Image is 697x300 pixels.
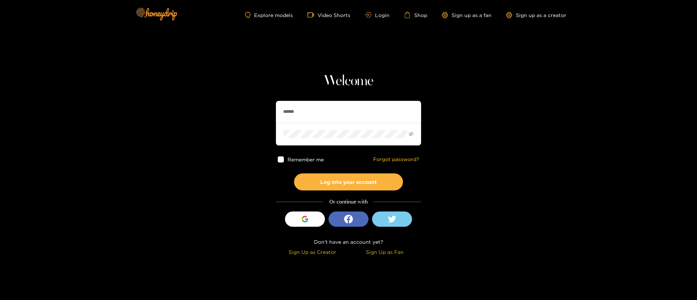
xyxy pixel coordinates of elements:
a: Video Shorts [307,12,350,18]
a: Forgot password? [373,156,419,163]
a: Sign up as a creator [506,12,566,18]
button: Log into your account [294,173,403,190]
a: Sign up as a fan [442,12,492,18]
h1: Welcome [276,73,421,90]
div: Sign Up as Creator [278,248,347,256]
span: video-camera [307,12,318,18]
span: eye-invisible [409,132,413,136]
a: Shop [404,12,427,18]
div: Sign Up as Fan [350,248,419,256]
a: Login [365,12,390,18]
span: Remember me [288,157,324,162]
a: Explore models [245,12,293,18]
div: Or continue with [276,198,421,206]
div: Don't have an account yet? [276,238,421,246]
